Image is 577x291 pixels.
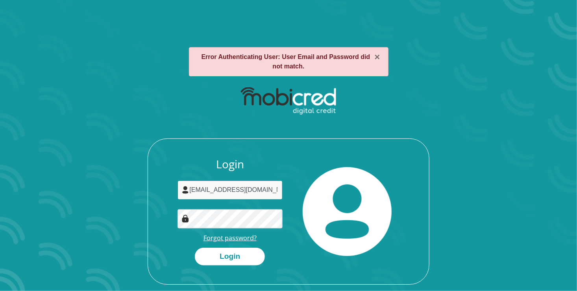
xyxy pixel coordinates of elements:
[181,186,189,194] img: user-icon image
[374,52,380,62] button: ×
[202,53,370,70] strong: Error Authenticating User: User Email and Password did not match.
[203,234,257,242] a: Forgot password?
[178,180,283,200] input: Username
[195,248,265,265] button: Login
[181,215,189,223] img: Image
[178,158,283,171] h3: Login
[241,87,336,115] img: mobicred logo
